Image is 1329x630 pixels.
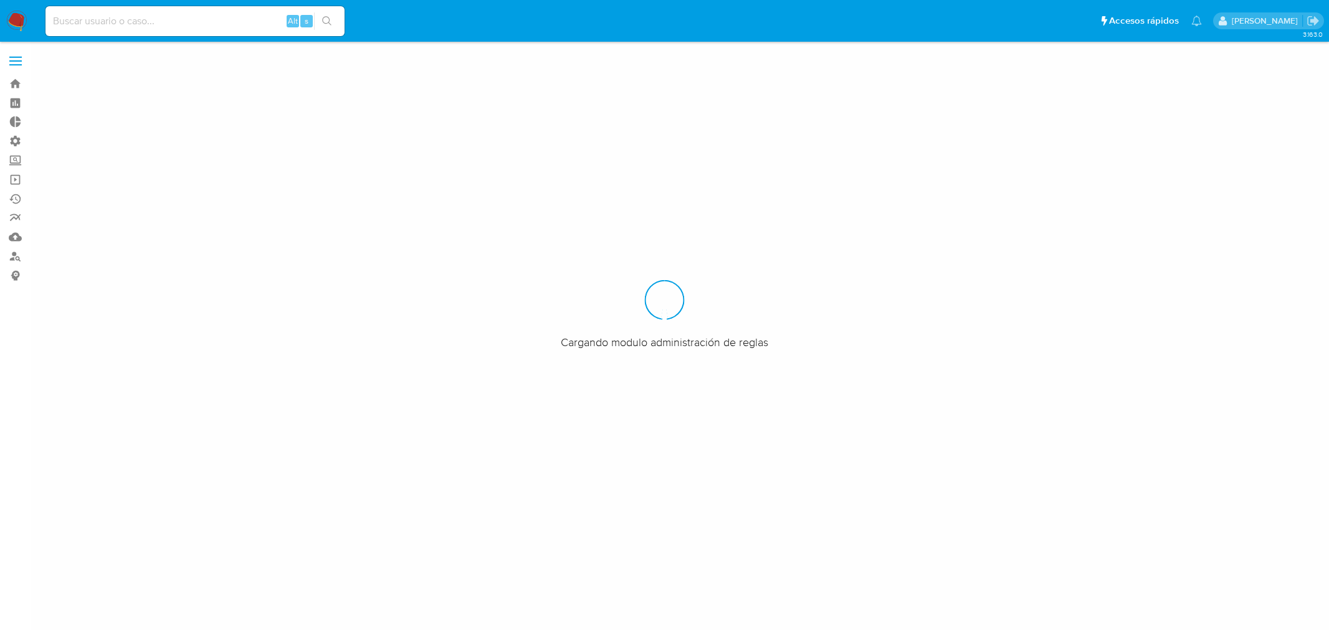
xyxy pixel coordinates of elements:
[1191,16,1202,26] a: Notificaciones
[1232,15,1302,27] p: mercedes.medrano@mercadolibre.com
[288,15,298,27] span: Alt
[314,12,340,30] button: search-icon
[561,335,768,350] span: Cargando modulo administración de reglas
[305,15,308,27] span: s
[1109,14,1179,27] span: Accesos rápidos
[1307,14,1320,27] a: Salir
[45,13,345,29] input: Buscar usuario o caso...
